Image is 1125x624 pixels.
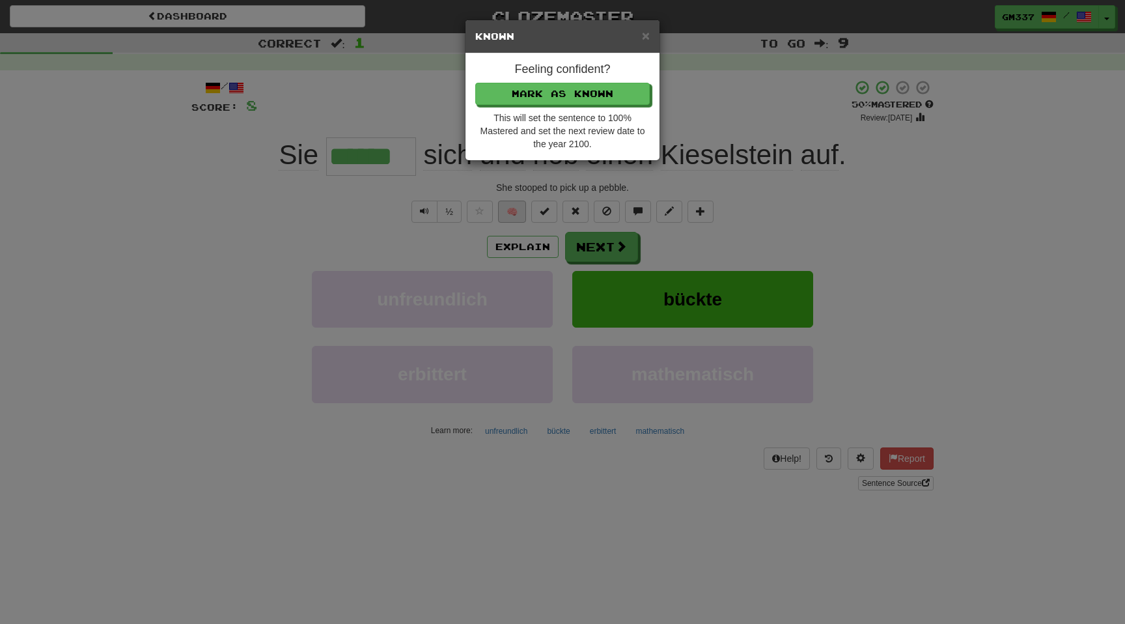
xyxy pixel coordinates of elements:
[642,28,650,43] span: ×
[642,29,650,42] button: Close
[475,83,650,105] button: Mark as Known
[475,63,650,76] h4: Feeling confident?
[475,30,650,43] h5: Known
[475,111,650,150] div: This will set the sentence to 100% Mastered and set the next review date to the year 2100.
